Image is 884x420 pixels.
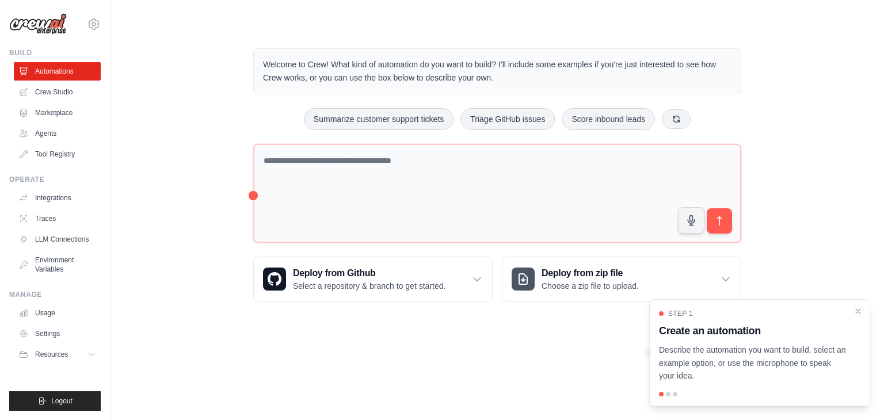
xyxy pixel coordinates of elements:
button: Score inbound leads [562,108,655,130]
a: Tool Registry [14,145,101,163]
div: Operate [9,175,101,184]
button: Summarize customer support tickets [304,108,454,130]
button: Resources [14,345,101,364]
p: Choose a zip file to upload. [542,280,639,292]
button: Triage GitHub issues [460,108,555,130]
a: Settings [14,324,101,343]
a: Automations [14,62,101,81]
a: Integrations [14,189,101,207]
img: Logo [9,13,67,35]
a: Crew Studio [14,83,101,101]
a: Environment Variables [14,251,101,278]
a: Marketplace [14,104,101,122]
a: LLM Connections [14,230,101,249]
p: Describe the automation you want to build, select an example option, or use the microphone to spe... [659,343,847,383]
div: Build [9,48,101,58]
span: Logout [51,396,73,406]
a: Traces [14,209,101,228]
p: Welcome to Crew! What kind of automation do you want to build? I'll include some examples if you'... [263,58,731,85]
h3: Create an automation [659,323,847,339]
h3: Deploy from zip file [542,266,639,280]
p: Select a repository & branch to get started. [293,280,445,292]
button: Logout [9,391,101,411]
span: Step 1 [668,309,693,318]
a: Usage [14,304,101,322]
a: Agents [14,124,101,143]
button: Close walkthrough [853,307,863,316]
div: Manage [9,290,101,299]
h3: Deploy from Github [293,266,445,280]
span: Resources [35,350,68,359]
